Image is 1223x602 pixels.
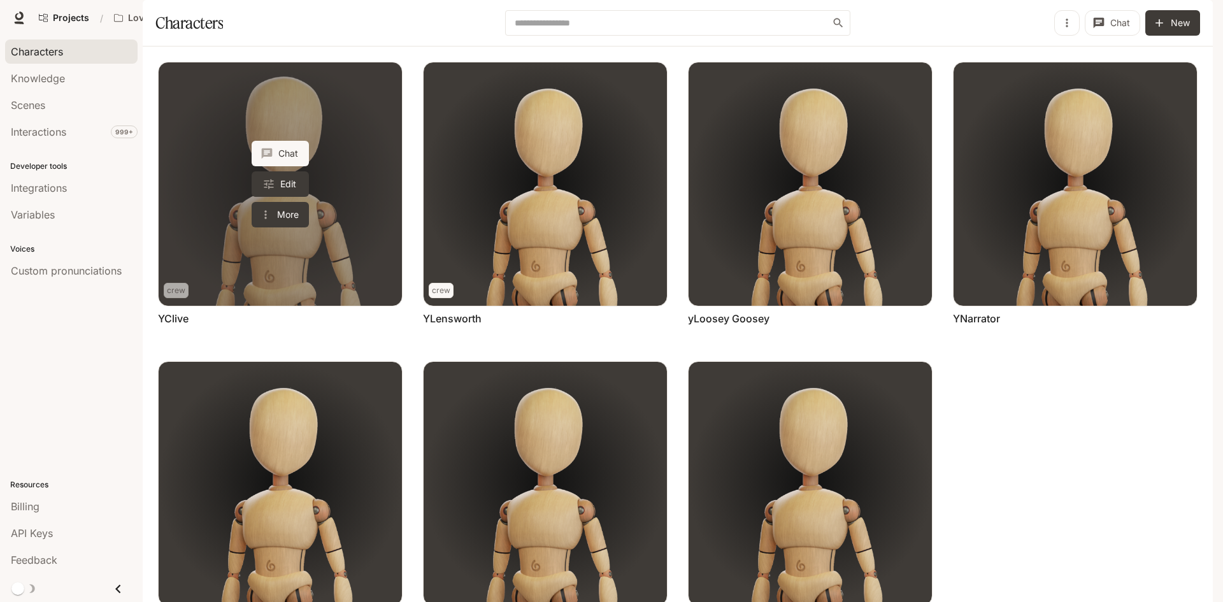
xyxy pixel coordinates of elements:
div: / [95,11,108,25]
a: YLensworth [423,312,482,326]
button: More actions [252,202,309,227]
img: yLoosey Goosey [689,62,932,306]
a: YClive [159,62,402,306]
button: Open workspace menu [108,5,211,31]
p: Love Bird Cam [128,13,192,24]
a: YClive [158,312,189,326]
img: YNarrator [954,62,1197,306]
a: yLoosey Goosey [688,312,769,326]
button: Chat with YClive [252,141,309,166]
h1: Characters [155,10,223,36]
a: Go to projects [33,5,95,31]
img: YLensworth [424,62,667,306]
span: Projects [53,13,89,24]
button: Chat [1085,10,1140,36]
a: Edit YClive [252,171,309,197]
a: YNarrator [953,312,1000,326]
button: New [1145,10,1200,36]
